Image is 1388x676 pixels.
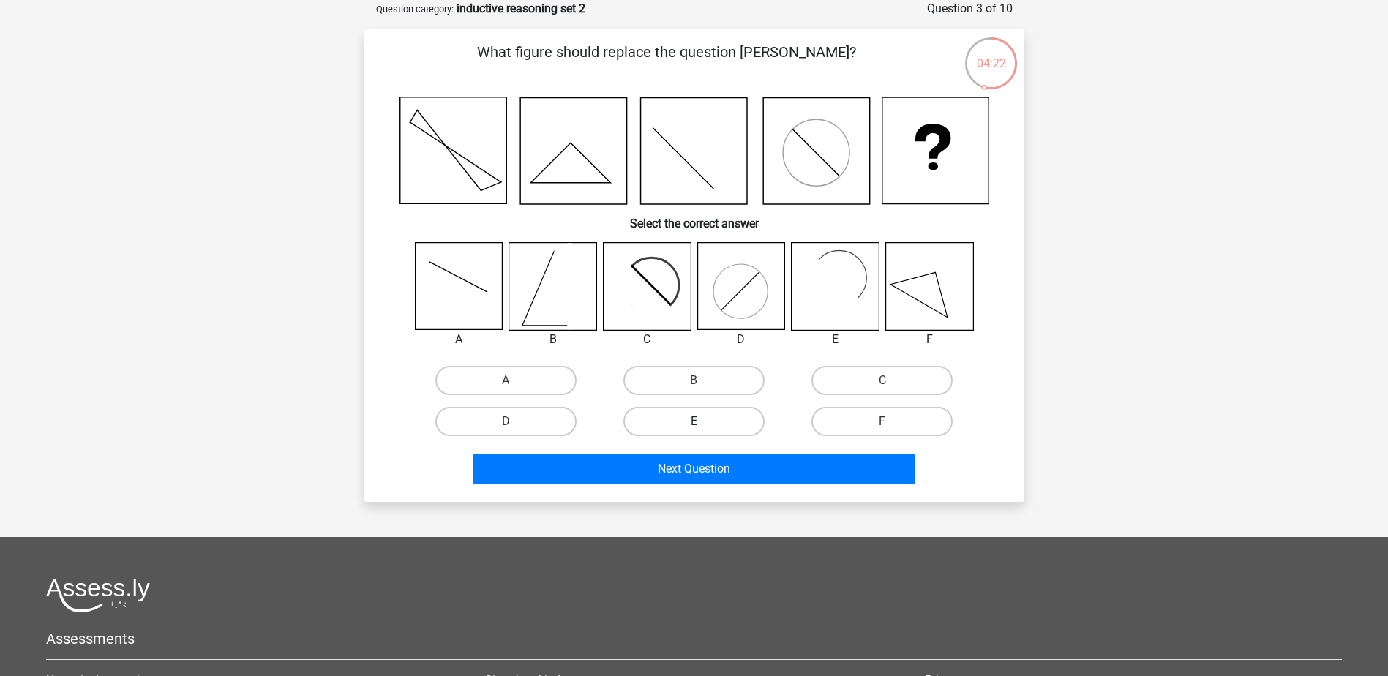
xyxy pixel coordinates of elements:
div: B [498,331,608,348]
div: F [874,331,985,348]
label: A [435,366,577,395]
small: Question category: [376,4,454,15]
div: C [592,331,702,348]
button: Next Question [473,454,915,484]
label: F [811,407,953,436]
label: D [435,407,577,436]
div: A [404,331,514,348]
label: E [623,407,765,436]
div: E [780,331,890,348]
div: D [686,331,797,348]
img: Assessly logo [46,578,150,612]
label: C [811,366,953,395]
strong: inductive reasoning set 2 [457,1,585,15]
div: 04:22 [964,36,1019,72]
h5: Assessments [46,630,1342,647]
h6: Select the correct answer [388,205,1001,230]
label: B [623,366,765,395]
p: What figure should replace the question [PERSON_NAME]? [388,41,946,85]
